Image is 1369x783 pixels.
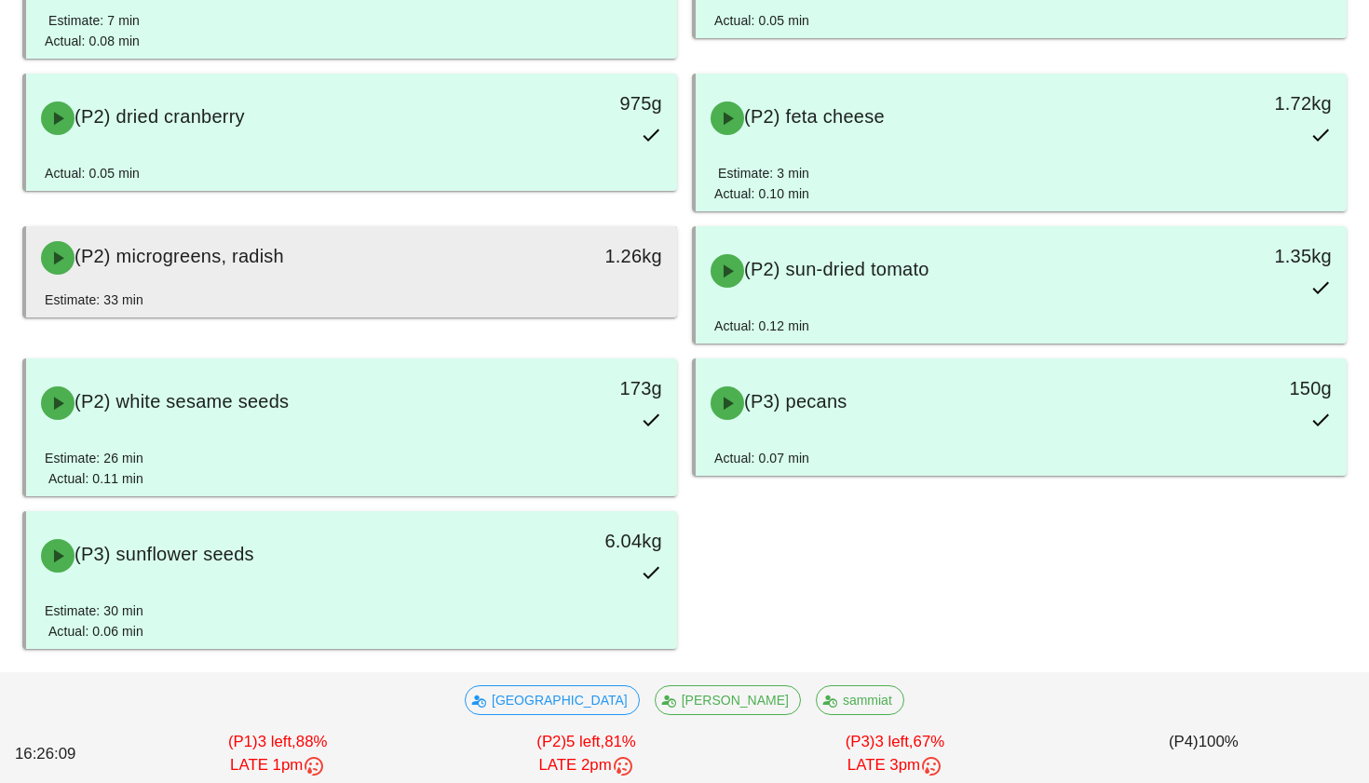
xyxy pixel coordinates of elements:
[477,686,628,714] span: [GEOGRAPHIC_DATA]
[744,259,929,279] span: (P2) sun-dried tomato
[75,391,289,412] span: (P2) white sesame seeds
[45,468,143,489] div: Actual: 0.11 min
[45,31,140,51] div: Actual: 0.08 min
[566,733,604,750] span: 5 left,
[432,726,740,781] div: (P2) 81%
[45,290,143,310] div: Estimate: 33 min
[523,241,662,271] div: 1.26kg
[45,448,143,468] div: Estimate: 26 min
[744,106,885,127] span: (P2) feta cheese
[714,316,809,336] div: Actual: 0.12 min
[258,733,296,750] span: 3 left,
[828,686,892,714] span: sammiat
[436,753,737,777] div: LATE 2pm
[45,163,140,183] div: Actual: 0.05 min
[1193,241,1332,271] div: 1.35kg
[45,621,143,641] div: Actual: 0.06 min
[45,601,143,621] div: Estimate: 30 min
[744,391,847,412] span: (P3) pecans
[11,738,124,769] div: 16:26:09
[714,183,809,204] div: Actual: 0.10 min
[714,10,809,31] div: Actual: 0.05 min
[740,726,1049,781] div: (P3) 67%
[874,733,913,750] span: 3 left,
[124,726,432,781] div: (P1) 88%
[1050,726,1358,781] div: (P4) 100%
[523,526,662,556] div: 6.04kg
[523,373,662,403] div: 173g
[75,544,254,564] span: (P3) sunflower seeds
[714,448,809,468] div: Actual: 0.07 min
[128,753,428,777] div: LATE 1pm
[744,753,1045,777] div: LATE 3pm
[1193,373,1332,403] div: 150g
[1193,88,1332,118] div: 1.72kg
[75,106,245,127] span: (P2) dried cranberry
[75,246,284,266] span: (P2) microgreens, radish
[714,163,809,183] div: Estimate: 3 min
[523,88,662,118] div: 975g
[45,10,140,31] div: Estimate: 7 min
[667,686,789,714] span: [PERSON_NAME]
